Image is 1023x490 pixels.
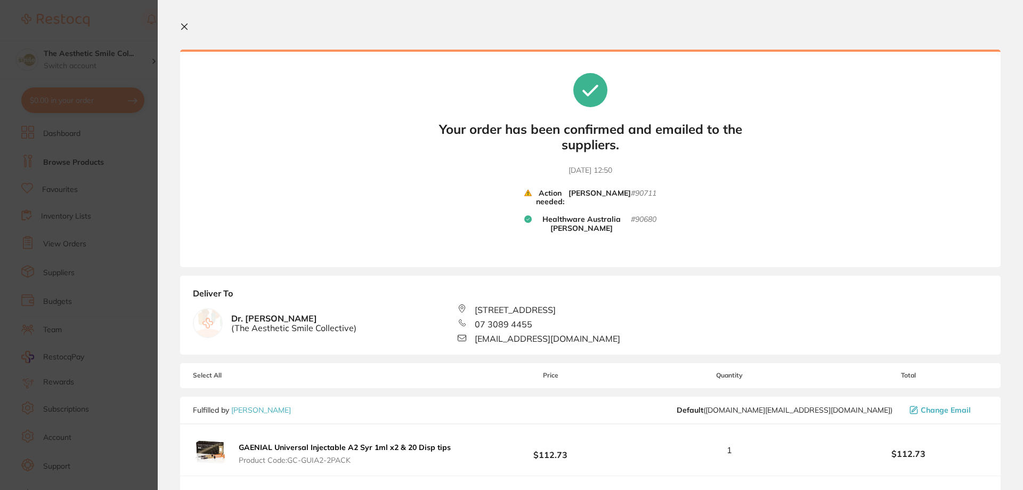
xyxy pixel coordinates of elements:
[231,314,356,333] b: Dr. [PERSON_NAME]
[239,443,451,452] b: GAENIAL Universal Injectable A2 Syr 1ml x2 & 20 Disp tips
[630,372,829,379] span: Quantity
[471,372,630,379] span: Price
[921,406,971,414] span: Change Email
[631,215,656,233] small: # 90680
[677,406,892,414] span: customer.care@henryschein.com.au
[532,215,631,233] b: Healthware Australia [PERSON_NAME]
[231,323,356,333] span: ( The Aesthetic Smile Collective )
[569,189,631,207] b: [PERSON_NAME]
[906,405,988,415] button: Change Email
[829,449,988,459] b: $112.73
[239,456,451,464] span: Product Code: GC-GUIA2-2PACK
[475,334,620,343] span: [EMAIL_ADDRESS][DOMAIN_NAME]
[631,189,656,207] small: # 90711
[475,319,532,329] span: 07 3089 4455
[532,189,569,207] b: Action needed:
[193,433,227,467] img: MDRjaXp0cw
[677,405,703,415] b: Default
[727,445,732,455] span: 1
[193,309,222,338] img: empty.jpg
[193,406,291,414] p: Fulfilled by
[569,165,612,176] time: [DATE] 12:50
[475,305,556,315] span: [STREET_ADDRESS]
[193,288,988,304] b: Deliver To
[193,372,299,379] span: Select All
[431,122,750,152] b: Your order has been confirmed and emailed to the suppliers.
[829,372,988,379] span: Total
[471,440,630,460] b: $112.73
[236,443,454,465] button: GAENIAL Universal Injectable A2 Syr 1ml x2 & 20 Disp tips Product Code:GC-GUIA2-2PACK
[231,405,291,415] a: [PERSON_NAME]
